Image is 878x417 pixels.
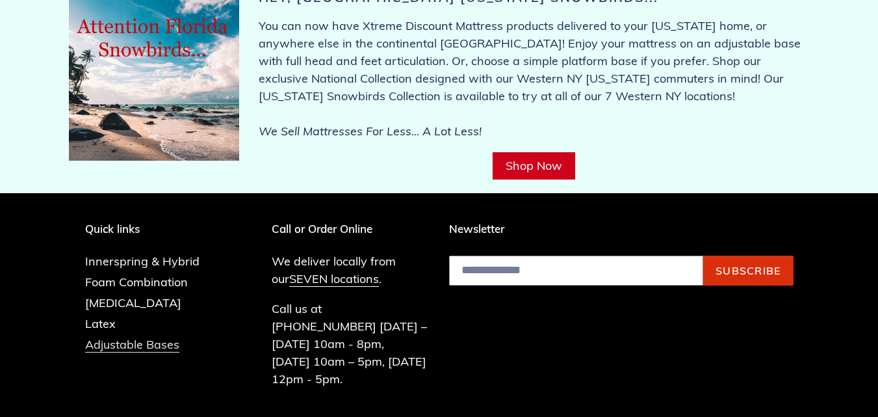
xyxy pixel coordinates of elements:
[493,152,575,180] a: Shop Now
[703,256,794,286] button: Subscribe
[85,222,219,235] p: Quick links
[716,264,781,277] span: Subscribe
[259,17,810,140] p: You can now have Xtreme Discount Mattress products delivered to your [US_STATE] home, or anywhere...
[85,295,181,310] a: [MEDICAL_DATA]
[259,124,482,139] i: We Sell Mattresses For Less... A Lot Less!
[449,256,703,286] input: Email address
[85,275,188,289] a: Foam Combination
[85,316,116,331] a: Latex
[272,300,430,388] p: Call us at [PHONE_NUMBER] [DATE] – [DATE] 10am - 8pm, [DATE] 10am – 5pm, [DATE] 12pm - 5pm.
[272,222,430,235] p: Call or Order Online
[272,252,430,288] p: We deliver locally from our .
[289,271,379,287] a: SEVEN locations
[85,337,179,353] a: Adjustable Bases
[449,222,794,235] p: Newsletter
[85,254,200,269] a: Innerspring & Hybrid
